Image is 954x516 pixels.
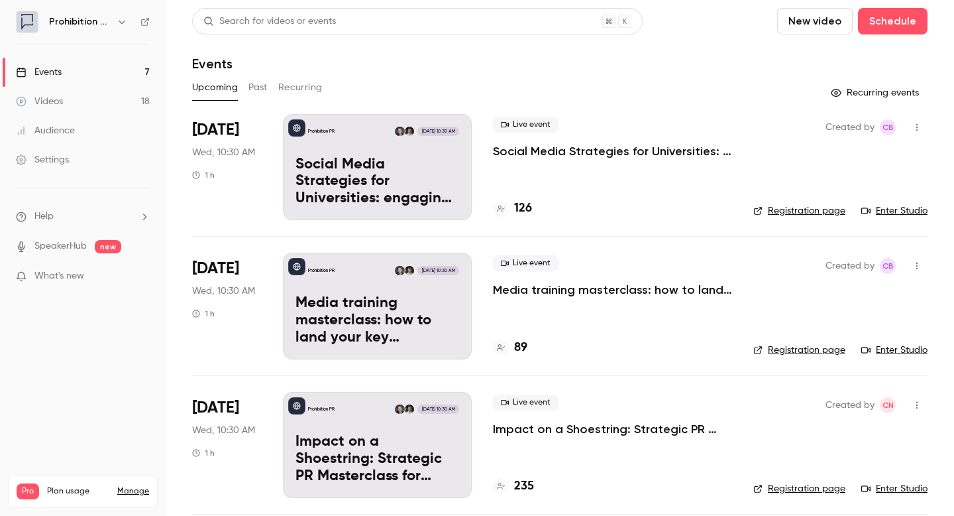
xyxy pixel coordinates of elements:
[882,397,894,413] span: CN
[858,8,927,34] button: Schedule
[861,204,927,218] a: Enter Studio
[192,285,255,298] span: Wed, 10:30 AM
[17,11,38,32] img: Prohibition PR
[753,482,845,495] a: Registration page
[308,267,335,274] p: Prohibition PR
[777,8,853,34] button: New video
[95,240,121,253] span: new
[47,486,109,497] span: Plan usage
[825,397,874,413] span: Created by
[405,127,414,136] img: Will Ockenden
[192,56,233,72] h1: Events
[295,157,459,208] p: Social Media Strategies for Universities: engaging the new student cohort
[514,200,532,218] h4: 126
[248,77,268,98] button: Past
[295,434,459,485] p: Impact on a Shoestring: Strategic PR Masterclass for Charity Comms Teams
[882,119,894,135] span: CB
[493,200,532,218] a: 126
[203,15,336,29] div: Search for videos or events
[192,424,255,437] span: Wed, 10:30 AM
[16,124,75,137] div: Audience
[493,117,558,133] span: Live event
[861,482,927,495] a: Enter Studio
[417,405,458,414] span: [DATE] 10:30 AM
[278,77,323,98] button: Recurring
[308,128,335,135] p: Prohibition PR
[34,269,84,283] span: What's new
[34,210,54,224] span: Help
[192,253,262,359] div: Oct 8 Wed, 10:30 AM (Europe/London)
[16,66,62,79] div: Events
[395,405,404,414] img: Chris Norton
[514,478,534,495] h4: 235
[405,405,414,414] img: Will Ockenden
[283,114,472,220] a: Social Media Strategies for Universities: engaging the new student cohortProhibition PRWill Ocken...
[16,95,63,108] div: Videos
[395,127,404,136] img: Chris Norton
[405,266,414,275] img: Will Ockenden
[16,153,69,166] div: Settings
[825,258,874,274] span: Created by
[192,258,239,279] span: [DATE]
[493,421,732,437] a: Impact on a Shoestring: Strategic PR Masterclass for Charity Comms Teams
[861,344,927,357] a: Enter Studio
[283,392,472,498] a: Impact on a Shoestring: Strategic PR Masterclass for Charity Comms TeamsProhibition PRWill Ockend...
[882,258,894,274] span: CB
[395,266,404,275] img: Chris Norton
[295,295,459,346] p: Media training masterclass: how to land your key messages in a digital-first world
[192,308,215,319] div: 1 h
[825,82,927,103] button: Recurring events
[308,406,335,413] p: Prohibition PR
[880,119,896,135] span: Claire Beaumont
[880,258,896,274] span: Claire Beaumont
[493,478,534,495] a: 235
[493,339,527,357] a: 89
[880,397,896,413] span: Chris Norton
[493,395,558,411] span: Live event
[825,119,874,135] span: Created by
[753,204,845,218] a: Registration page
[753,344,845,357] a: Registration page
[34,239,87,253] a: SpeakerHub
[192,77,238,98] button: Upcoming
[17,484,39,499] span: Pro
[117,486,149,497] a: Manage
[192,170,215,180] div: 1 h
[493,255,558,271] span: Live event
[16,210,150,224] li: help-dropdown-opener
[192,119,239,141] span: [DATE]
[192,397,239,419] span: [DATE]
[192,392,262,498] div: Oct 15 Wed, 10:30 AM (Europe/London)
[417,266,458,275] span: [DATE] 10:30 AM
[134,271,150,283] iframe: Noticeable Trigger
[493,143,732,159] a: Social Media Strategies for Universities: engaging the new student cohort
[192,114,262,220] div: Sep 24 Wed, 10:30 AM (Europe/London)
[514,339,527,357] h4: 89
[283,253,472,359] a: Media training masterclass: how to land your key messages in a digital-first worldProhibition PRW...
[417,127,458,136] span: [DATE] 10:30 AM
[49,15,111,29] h6: Prohibition PR
[493,282,732,298] a: Media training masterclass: how to land your key messages in a digital-first world
[192,448,215,458] div: 1 h
[192,146,255,159] span: Wed, 10:30 AM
